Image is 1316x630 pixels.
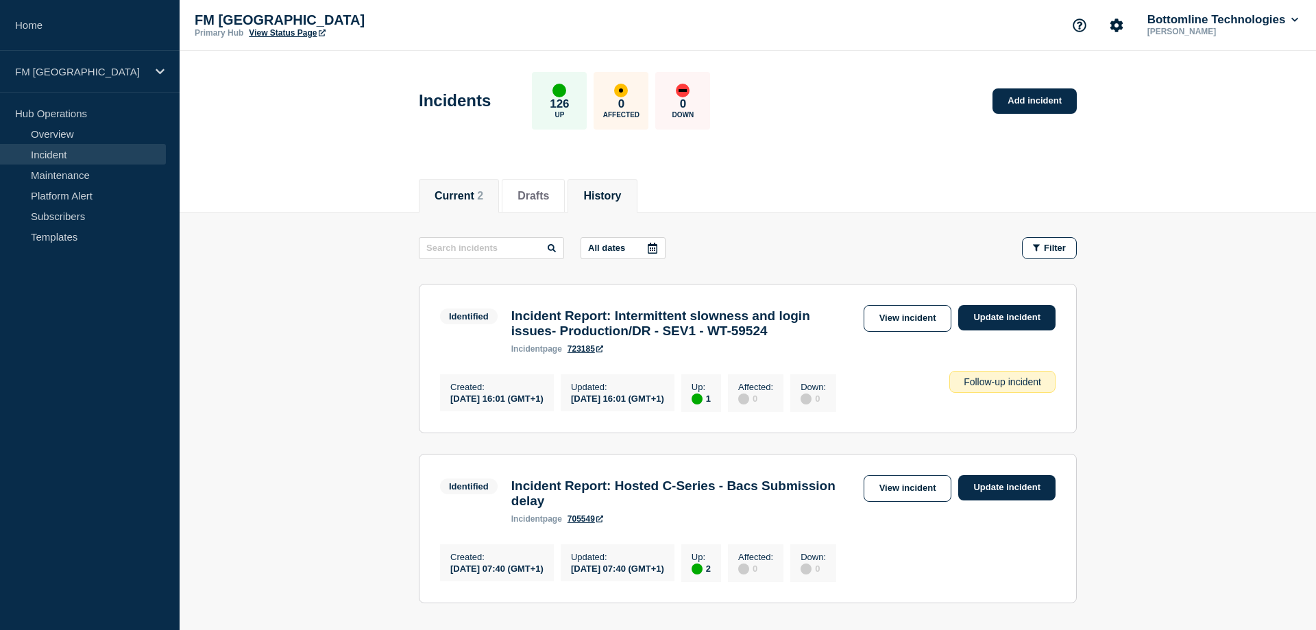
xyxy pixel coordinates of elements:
[801,562,826,574] div: 0
[550,97,569,111] p: 126
[992,88,1077,114] a: Add incident
[568,514,603,524] a: 705549
[801,393,812,404] div: disabled
[450,392,544,404] div: [DATE] 16:01 (GMT+1)
[801,552,826,562] p: Down :
[692,392,711,404] div: 1
[450,382,544,392] p: Created :
[571,382,664,392] p: Updated :
[864,305,952,332] a: View incident
[614,84,628,97] div: affected
[692,382,711,392] p: Up :
[680,97,686,111] p: 0
[517,190,549,202] button: Drafts
[440,478,498,494] span: Identified
[249,28,325,38] a: View Status Page
[618,97,624,111] p: 0
[949,371,1056,393] div: Follow-up incident
[511,478,857,509] h3: Incident Report: Hosted C-Series - Bacs Submission delay
[676,84,690,97] div: down
[958,475,1056,500] a: Update incident
[801,382,826,392] p: Down :
[1145,13,1301,27] button: Bottomline Technologies
[864,475,952,502] a: View incident
[511,514,543,524] span: incident
[958,305,1056,330] a: Update incident
[477,190,483,202] span: 2
[419,237,564,259] input: Search incidents
[450,562,544,574] div: [DATE] 07:40 (GMT+1)
[801,564,812,574] div: disabled
[801,392,826,404] div: 0
[692,564,703,574] div: up
[195,28,243,38] p: Primary Hub
[571,562,664,574] div: [DATE] 07:40 (GMT+1)
[581,237,666,259] button: All dates
[15,66,147,77] p: FM [GEOGRAPHIC_DATA]
[738,382,773,392] p: Affected :
[511,514,562,524] p: page
[440,308,498,324] span: Identified
[511,344,543,354] span: incident
[450,552,544,562] p: Created :
[738,564,749,574] div: disabled
[692,562,711,574] div: 2
[552,84,566,97] div: up
[555,111,564,119] p: Up
[738,393,749,404] div: disabled
[672,111,694,119] p: Down
[692,393,703,404] div: up
[1044,243,1066,253] span: Filter
[571,552,664,562] p: Updated :
[1145,27,1287,36] p: [PERSON_NAME]
[1065,11,1094,40] button: Support
[511,344,562,354] p: page
[568,344,603,354] a: 723185
[588,243,625,253] p: All dates
[435,190,483,202] button: Current 2
[738,392,773,404] div: 0
[1022,237,1077,259] button: Filter
[603,111,639,119] p: Affected
[738,552,773,562] p: Affected :
[692,552,711,562] p: Up :
[195,12,469,28] p: FM [GEOGRAPHIC_DATA]
[583,190,621,202] button: History
[419,91,491,110] h1: Incidents
[738,562,773,574] div: 0
[511,308,857,339] h3: Incident Report: Intermittent slowness and login issues- Production/DR - SEV1 - WT-59524
[1102,11,1131,40] button: Account settings
[571,392,664,404] div: [DATE] 16:01 (GMT+1)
